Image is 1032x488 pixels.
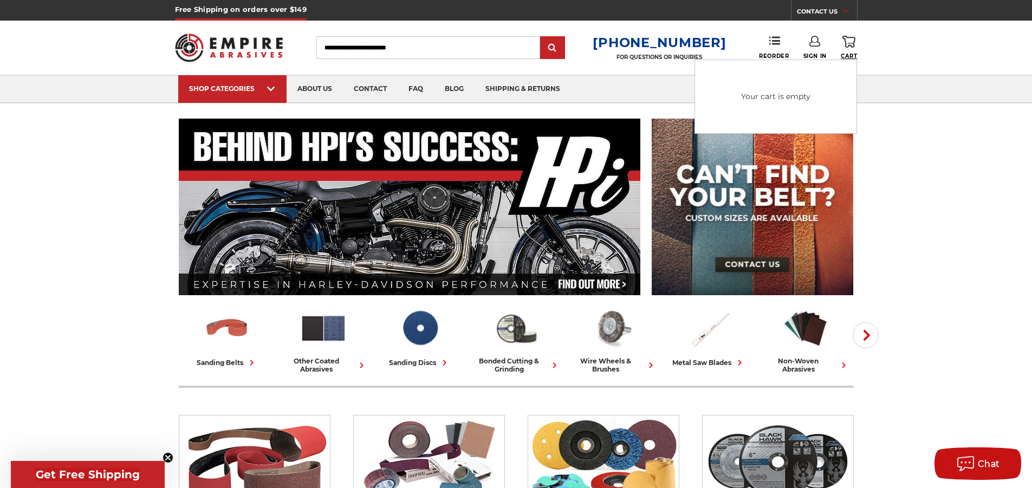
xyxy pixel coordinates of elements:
[853,322,879,348] button: Next
[672,357,745,368] div: metal saw blades
[376,305,464,368] a: sanding discs
[841,53,857,60] span: Cart
[593,35,726,50] a: [PHONE_NUMBER]
[475,75,571,103] a: shipping & returns
[569,305,657,373] a: wire wheels & brushes
[280,357,367,373] div: other coated abrasives
[183,305,271,368] a: sanding belts
[593,54,726,61] p: FOR QUESTIONS OR INQUIRIES
[782,305,829,352] img: Non-woven Abrasives
[175,27,283,69] img: Empire Abrasives
[197,357,257,368] div: sanding belts
[434,75,475,103] a: blog
[287,75,343,103] a: about us
[759,36,789,59] a: Reorder
[589,305,637,352] img: Wire Wheels & Brushes
[179,119,641,295] img: Banner for an interview featuring Horsepower Inc who makes Harley performance upgrades featured o...
[36,468,140,481] span: Get Free Shipping
[652,119,853,295] img: promo banner for custom belts.
[343,75,398,103] a: contact
[703,68,848,125] div: Your cart is empty
[389,357,450,368] div: sanding discs
[978,459,1000,469] span: Chat
[762,305,849,373] a: non-woven abrasives
[163,452,173,463] button: Close teaser
[492,305,540,352] img: Bonded Cutting & Grinding
[189,84,276,93] div: SHOP CATEGORIES
[300,305,347,352] img: Other Coated Abrasives
[759,53,789,60] span: Reorder
[934,447,1021,480] button: Chat
[472,305,560,373] a: bonded cutting & grinding
[203,305,251,352] img: Sanding Belts
[665,305,753,368] a: metal saw blades
[472,357,560,373] div: bonded cutting & grinding
[280,305,367,373] a: other coated abrasives
[396,305,444,352] img: Sanding Discs
[803,53,827,60] span: Sign In
[841,36,857,60] a: Cart
[762,357,849,373] div: non-woven abrasives
[398,75,434,103] a: faq
[797,5,857,21] a: CONTACT US
[569,357,657,373] div: wire wheels & brushes
[11,461,165,488] div: Get Free ShippingClose teaser
[685,305,733,352] img: Metal Saw Blades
